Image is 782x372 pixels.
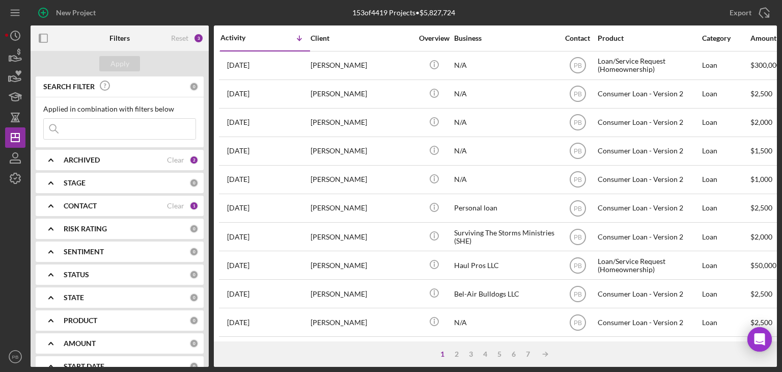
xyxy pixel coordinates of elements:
[702,138,749,165] div: Loan
[311,34,412,42] div: Client
[311,252,412,279] div: [PERSON_NAME]
[193,33,204,43] div: 3
[730,3,751,23] div: Export
[5,347,25,367] button: PB
[311,195,412,222] div: [PERSON_NAME]
[227,90,249,98] time: 2025-08-15 12:23
[415,34,453,42] div: Overview
[598,166,700,193] div: Consumer Loan - Version 2
[189,82,199,91] div: 0
[454,52,556,79] div: N/A
[227,61,249,69] time: 2025-08-18 11:39
[167,202,184,210] div: Clear
[109,34,130,42] b: Filters
[64,316,97,325] b: PRODUCT
[598,81,700,108] div: Consumer Loan - Version 2
[43,83,95,91] b: SEARCH FILTER
[64,271,89,279] b: STATUS
[64,179,86,187] b: STAGE
[189,155,199,165] div: 2
[573,233,581,241] text: PB
[189,270,199,279] div: 0
[598,109,700,136] div: Consumer Loan - Version 2
[167,156,184,164] div: Clear
[12,354,19,360] text: PB
[702,52,749,79] div: Loan
[454,337,556,364] div: Green Traction LLC
[43,105,196,113] div: Applied in combination with filters below
[573,205,581,212] text: PB
[598,337,700,364] div: Consumer Loan - Version 2
[702,166,749,193] div: Loan
[702,195,749,222] div: Loan
[702,109,749,136] div: Loan
[573,290,581,298] text: PB
[702,337,749,364] div: Loan
[311,109,412,136] div: [PERSON_NAME]
[573,148,581,155] text: PB
[435,350,450,358] div: 1
[598,309,700,336] div: Consumer Loan - Version 2
[64,339,96,348] b: AMOUNT
[454,252,556,279] div: Haul Pros LLC
[702,34,749,42] div: Category
[227,261,249,270] time: 2025-07-14 19:47
[227,233,249,241] time: 2025-07-14 23:01
[189,178,199,188] div: 0
[573,319,581,326] text: PB
[450,350,464,358] div: 2
[64,294,84,302] b: STATE
[521,350,535,358] div: 7
[454,195,556,222] div: Personal loan
[573,62,581,69] text: PB
[99,56,140,71] button: Apply
[598,280,700,307] div: Consumer Loan - Version 2
[220,34,265,42] div: Activity
[454,81,556,108] div: N/A
[227,290,249,298] time: 2025-07-11 19:00
[64,202,97,210] b: CONTACT
[189,339,199,348] div: 0
[598,52,700,79] div: Loan/Service Request (Homeownership)
[598,252,700,279] div: Loan/Service Request (Homeownership)
[64,225,107,233] b: RISK RATING
[227,175,249,183] time: 2025-08-01 19:47
[454,138,556,165] div: N/A
[702,223,749,250] div: Loan
[454,280,556,307] div: Bel-Air Bulldogs LLC
[747,327,772,352] div: Open Intercom Messenger
[110,56,129,71] div: Apply
[454,109,556,136] div: N/A
[311,223,412,250] div: [PERSON_NAME]
[573,119,581,126] text: PB
[189,293,199,302] div: 0
[598,223,700,250] div: Consumer Loan - Version 2
[558,34,597,42] div: Contact
[454,34,556,42] div: Business
[454,309,556,336] div: N/A
[64,362,104,370] b: START DATE
[702,309,749,336] div: Loan
[702,280,749,307] div: Loan
[311,337,412,364] div: [PERSON_NAME]
[719,3,777,23] button: Export
[311,81,412,108] div: [PERSON_NAME]
[598,34,700,42] div: Product
[31,3,106,23] button: New Project
[507,350,521,358] div: 6
[227,118,249,126] time: 2025-08-08 02:23
[189,362,199,371] div: 0
[454,223,556,250] div: Surviving The Storms Ministries (SHE)
[598,195,700,222] div: Consumer Loan - Version 2
[573,262,581,269] text: PB
[64,248,104,256] b: SENTIMENT
[189,247,199,256] div: 0
[311,166,412,193] div: [PERSON_NAME]
[227,318,249,327] time: 2025-07-03 03:28
[464,350,478,358] div: 3
[311,52,412,79] div: [PERSON_NAME]
[227,204,249,212] time: 2025-07-16 17:37
[573,176,581,183] text: PB
[598,138,700,165] div: Consumer Loan - Version 2
[478,350,492,358] div: 4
